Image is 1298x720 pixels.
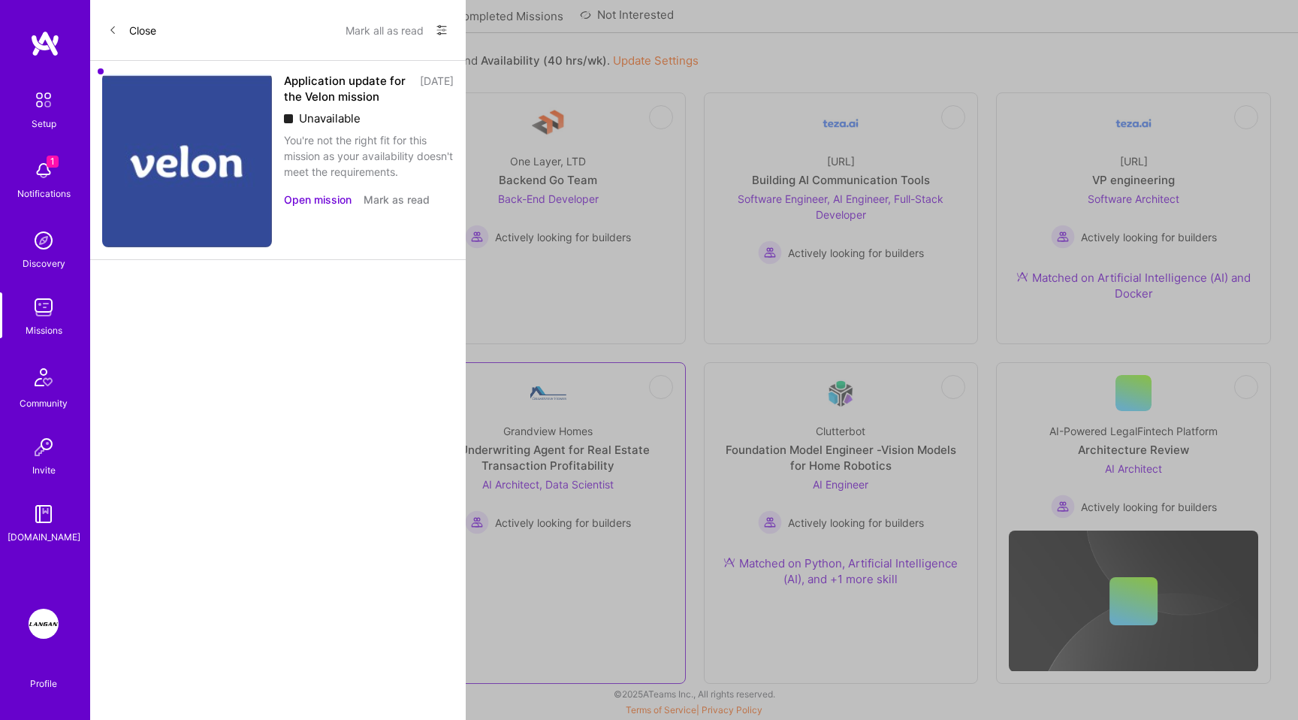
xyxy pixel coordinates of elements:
[30,676,57,690] div: Profile
[29,292,59,322] img: teamwork
[20,395,68,411] div: Community
[8,529,80,545] div: [DOMAIN_NAME]
[29,225,59,256] img: discovery
[284,73,411,104] div: Application update for the Velon mission
[284,110,454,126] div: Unavailable
[284,192,352,207] button: Open mission
[29,432,59,462] img: Invite
[32,116,56,132] div: Setup
[30,30,60,57] img: logo
[29,609,59,639] img: Langan: AI-Copilot for Environmental Site Assessment
[32,462,56,478] div: Invite
[17,186,71,201] div: Notifications
[102,73,272,247] img: Company Logo
[284,132,454,180] div: You're not the right fit for this mission as your availability doesn't meet the requirements.
[346,18,424,42] button: Mark all as read
[25,609,62,639] a: Langan: AI-Copilot for Environmental Site Assessment
[420,73,454,104] div: [DATE]
[28,84,59,116] img: setup
[23,256,65,271] div: Discovery
[108,18,156,42] button: Close
[364,192,430,207] button: Mark as read
[26,322,62,338] div: Missions
[47,156,59,168] span: 1
[25,660,62,690] a: Profile
[29,156,59,186] img: bell
[29,499,59,529] img: guide book
[26,359,62,395] img: Community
